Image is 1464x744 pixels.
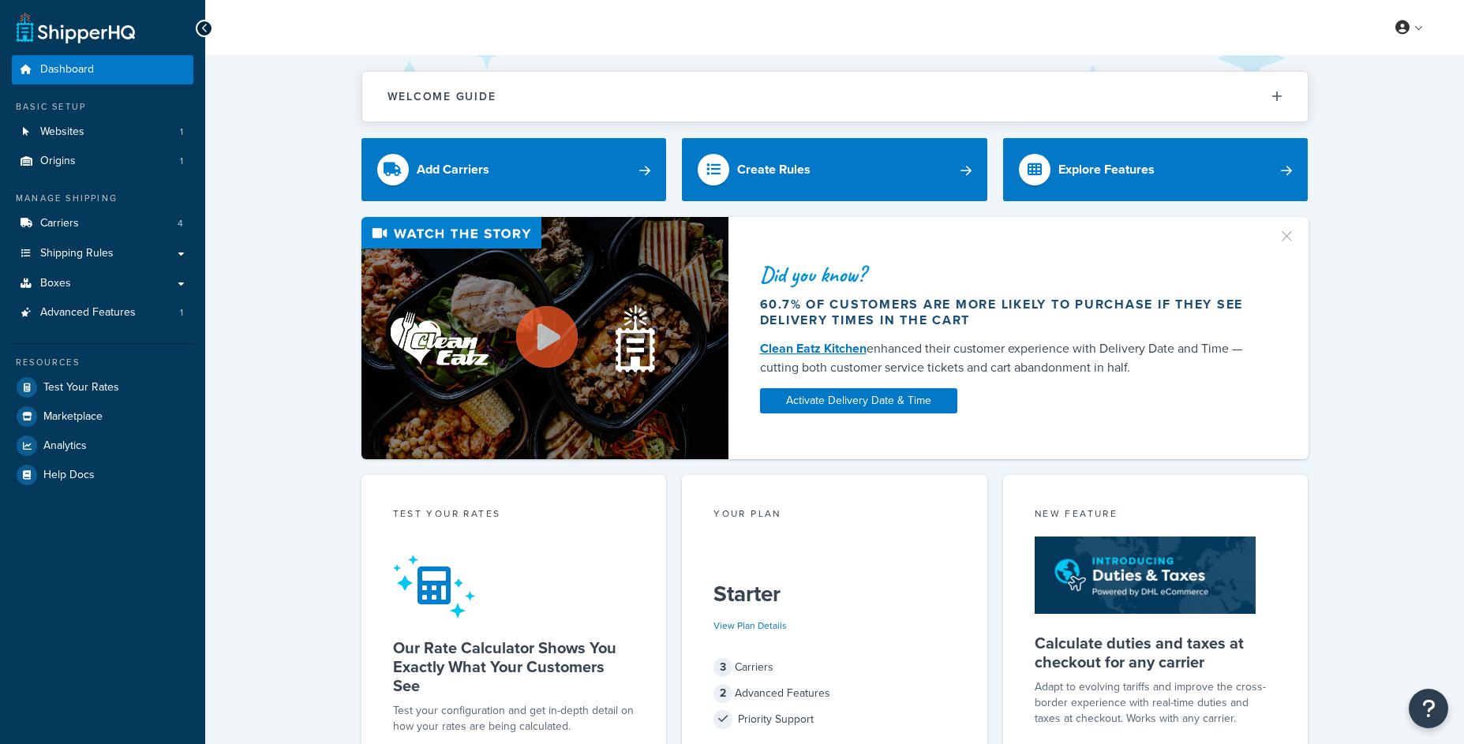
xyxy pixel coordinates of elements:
[12,192,193,205] div: Manage Shipping
[737,159,811,181] div: Create Rules
[40,63,94,77] span: Dashboard
[40,247,114,260] span: Shipping Rules
[43,381,119,394] span: Test Your Rates
[178,217,183,230] span: 4
[43,439,87,453] span: Analytics
[12,147,193,176] li: Origins
[713,581,956,607] h5: Starter
[43,410,103,424] span: Marketplace
[40,306,136,320] span: Advanced Features
[713,682,956,705] div: Advanced Features
[361,217,728,459] img: Video thumbnail
[12,118,193,147] a: Websites1
[180,125,183,139] span: 1
[417,159,489,181] div: Add Carriers
[40,277,71,290] span: Boxes
[713,507,956,525] div: Your Plan
[12,55,193,84] a: Dashboard
[362,72,1308,122] button: Welcome Guide
[393,638,635,695] h5: Our Rate Calculator Shows You Exactly What Your Customers See
[12,298,193,327] li: Advanced Features
[12,298,193,327] a: Advanced Features1
[1058,159,1155,181] div: Explore Features
[760,388,957,413] a: Activate Delivery Date & Time
[12,461,193,489] a: Help Docs
[1409,689,1448,728] button: Open Resource Center
[12,432,193,460] a: Analytics
[393,703,635,735] div: Test your configuration and get in-depth detail on how your rates are being calculated.
[12,373,193,402] a: Test Your Rates
[713,619,787,633] a: View Plan Details
[760,264,1259,286] div: Did you know?
[12,209,193,238] a: Carriers4
[1035,507,1277,525] div: New Feature
[393,507,635,525] div: Test your rates
[1003,138,1309,201] a: Explore Features
[12,269,193,298] a: Boxes
[12,402,193,431] a: Marketplace
[40,155,76,168] span: Origins
[1035,634,1277,671] h5: Calculate duties and taxes at checkout for any carrier
[388,91,496,103] h2: Welcome Guide
[180,306,183,320] span: 1
[713,658,732,677] span: 3
[12,100,193,114] div: Basic Setup
[760,297,1259,328] div: 60.7% of customers are more likely to purchase if they see delivery times in the cart
[180,155,183,168] span: 1
[12,356,193,369] div: Resources
[1035,679,1277,727] p: Adapt to evolving tariffs and improve the cross-border experience with real-time duties and taxes...
[760,339,1259,377] div: enhanced their customer experience with Delivery Date and Time — cutting both customer service ti...
[40,217,79,230] span: Carriers
[12,209,193,238] li: Carriers
[361,138,667,201] a: Add Carriers
[760,339,867,357] a: Clean Eatz Kitchen
[713,656,956,679] div: Carriers
[713,708,956,731] div: Priority Support
[40,125,84,139] span: Websites
[43,469,95,482] span: Help Docs
[12,239,193,268] a: Shipping Rules
[12,118,193,147] li: Websites
[12,147,193,176] a: Origins1
[682,138,987,201] a: Create Rules
[713,684,732,703] span: 2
